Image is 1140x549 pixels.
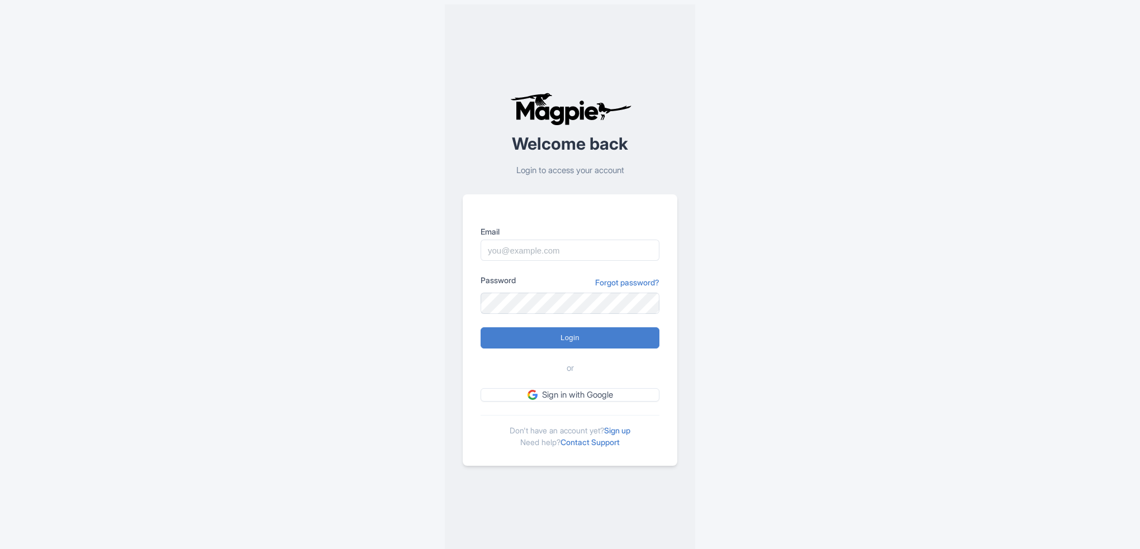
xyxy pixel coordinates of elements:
[604,426,630,435] a: Sign up
[481,327,659,349] input: Login
[463,164,677,177] p: Login to access your account
[463,135,677,153] h2: Welcome back
[560,437,620,447] a: Contact Support
[481,274,516,286] label: Password
[481,240,659,261] input: you@example.com
[507,92,633,126] img: logo-ab69f6fb50320c5b225c76a69d11143b.png
[481,226,659,237] label: Email
[567,362,574,375] span: or
[595,276,659,288] a: Forgot password?
[528,390,538,400] img: google.svg
[481,415,659,448] div: Don't have an account yet? Need help?
[481,388,659,402] a: Sign in with Google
